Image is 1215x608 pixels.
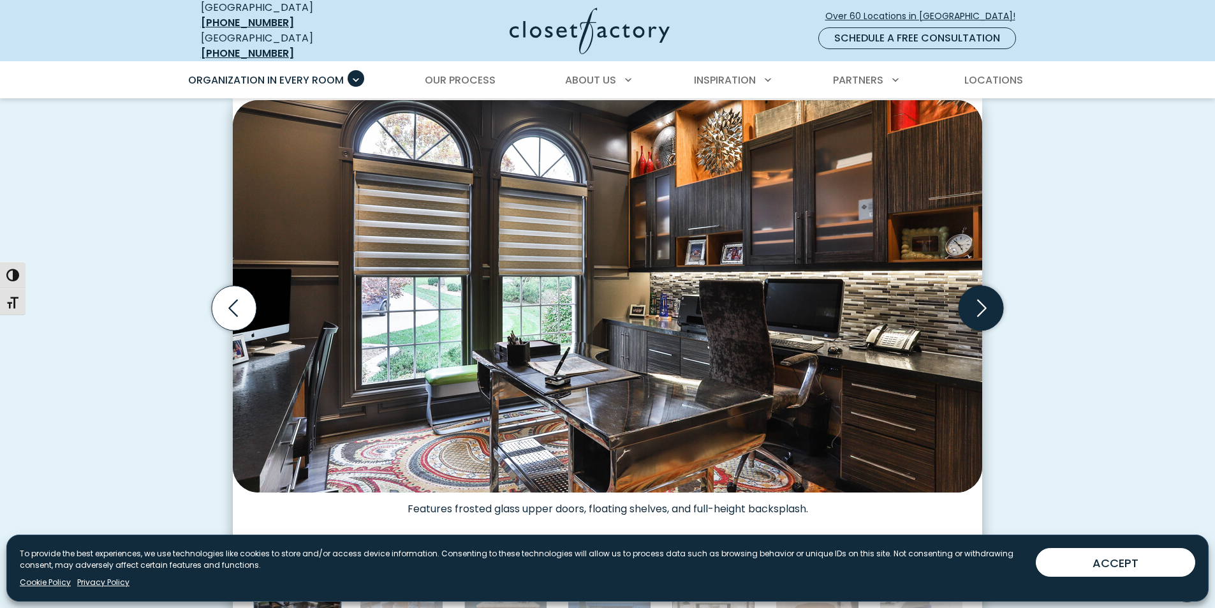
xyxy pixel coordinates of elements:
[77,577,129,588] a: Privacy Policy
[20,548,1026,571] p: To provide the best experiences, we use technologies like cookies to store and/or access device i...
[233,100,982,493] img: Sophisticated home office with dark wood cabinetry, metallic backsplash, under-cabinet lighting, ...
[825,10,1026,23] span: Over 60 Locations in [GEOGRAPHIC_DATA]!
[179,63,1036,98] nav: Primary Menu
[694,73,756,87] span: Inspiration
[188,73,344,87] span: Organization in Every Room
[825,5,1026,27] a: Over 60 Locations in [GEOGRAPHIC_DATA]!
[833,73,883,87] span: Partners
[954,281,1008,336] button: Next slide
[201,31,386,61] div: [GEOGRAPHIC_DATA]
[233,493,982,515] figcaption: Features frosted glass upper doors, floating shelves, and full-height backsplash.
[201,46,294,61] a: [PHONE_NUMBER]
[425,73,496,87] span: Our Process
[1036,548,1195,577] button: ACCEPT
[201,15,294,30] a: [PHONE_NUMBER]
[510,8,670,54] img: Closet Factory Logo
[20,577,71,588] a: Cookie Policy
[565,73,616,87] span: About Us
[964,73,1023,87] span: Locations
[207,281,261,336] button: Previous slide
[818,27,1016,49] a: Schedule a Free Consultation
